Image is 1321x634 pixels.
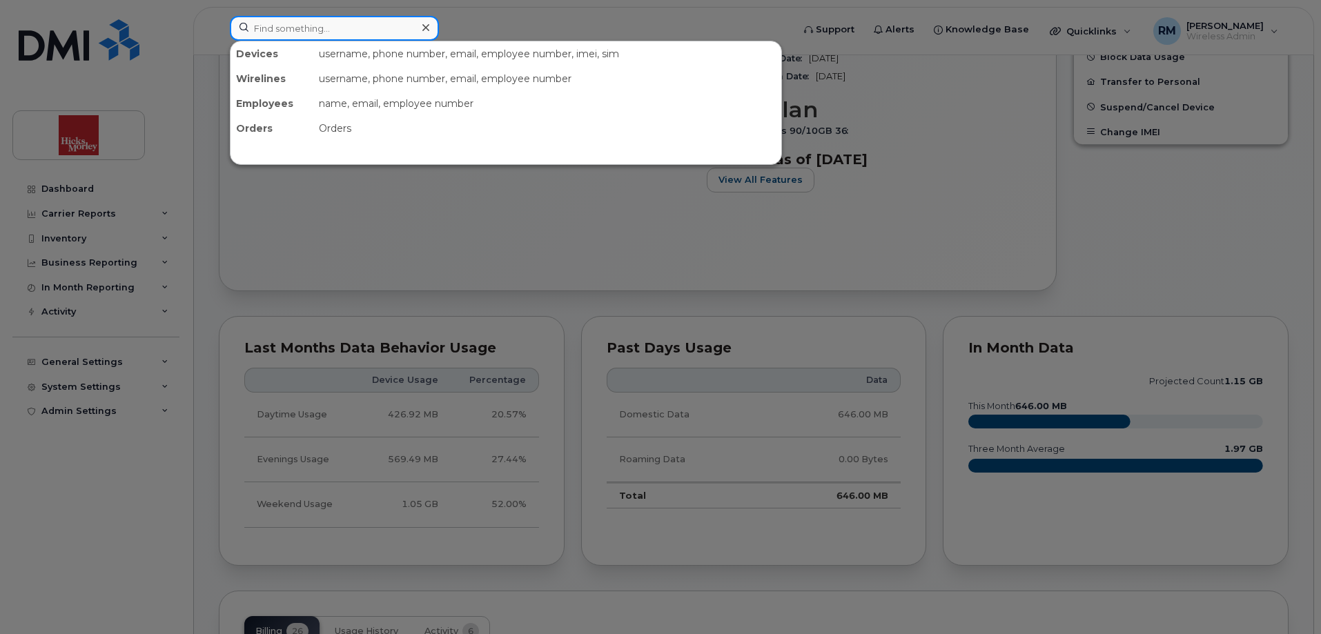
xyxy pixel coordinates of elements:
iframe: Messenger Launcher [1261,574,1311,624]
div: Wirelines [231,66,313,91]
div: Orders [313,116,781,141]
input: Find something... [230,16,439,41]
div: Employees [231,91,313,116]
div: username, phone number, email, employee number [313,66,781,91]
div: Orders [231,116,313,141]
div: name, email, employee number [313,91,781,116]
div: username, phone number, email, employee number, imei, sim [313,41,781,66]
div: Devices [231,41,313,66]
